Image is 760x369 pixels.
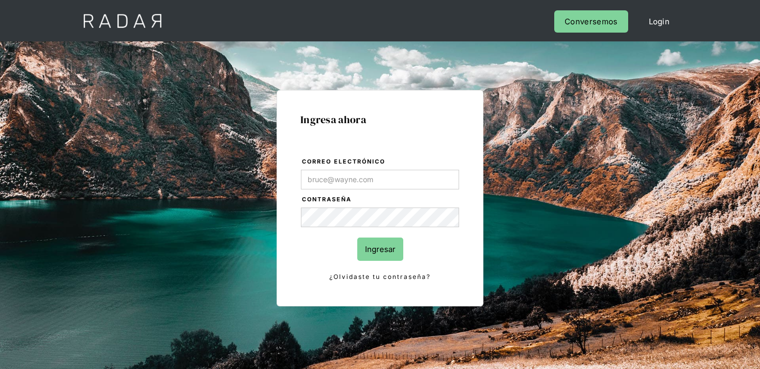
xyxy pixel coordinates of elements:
[302,157,459,167] label: Correo electrónico
[300,114,460,125] h1: Ingresa ahora
[301,271,459,283] a: ¿Olvidaste tu contraseña?
[639,10,680,33] a: Login
[300,156,460,283] form: Login Form
[554,10,628,33] a: Conversemos
[357,238,403,261] input: Ingresar
[301,170,459,189] input: bruce@wayne.com
[302,195,459,205] label: Contraseña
